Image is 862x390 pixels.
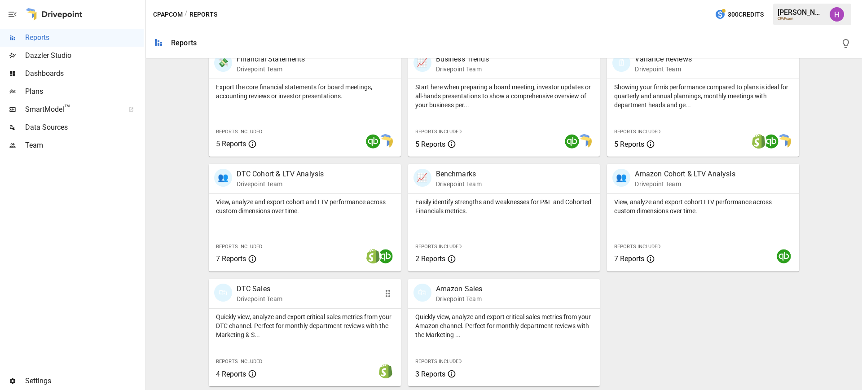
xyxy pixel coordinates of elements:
div: 🗓 [612,54,630,72]
span: 5 Reports [614,140,644,149]
span: SmartModel [25,104,119,115]
p: Variance Reviews [635,54,691,65]
span: ™ [64,103,70,114]
span: Settings [25,376,144,386]
img: quickbooks [565,134,579,149]
span: Reports Included [415,359,462,364]
p: DTC Cohort & LTV Analysis [237,169,324,180]
p: Amazon Cohort & LTV Analysis [635,169,735,180]
p: Drivepoint Team [436,180,482,188]
button: 300Credits [711,6,767,23]
p: Benchmarks [436,169,482,180]
button: Harry Antonio [824,2,849,27]
button: CPAPcom [153,9,183,20]
div: 📈 [413,169,431,187]
div: 👥 [612,169,630,187]
p: Drivepoint Team [237,180,324,188]
span: 7 Reports [216,254,246,263]
div: Reports [171,39,197,47]
p: Quickly view, analyze and export critical sales metrics from your DTC channel. Perfect for monthl... [216,312,394,339]
div: [PERSON_NAME] [778,8,824,17]
span: Data Sources [25,122,144,133]
span: 2 Reports [415,254,445,263]
p: DTC Sales [237,284,282,294]
div: CPAPcom [778,17,824,21]
span: Plans [25,86,144,97]
p: Quickly view, analyze and export critical sales metrics from your Amazon channel. Perfect for mon... [415,312,593,339]
img: quickbooks [378,249,393,263]
p: Drivepoint Team [237,65,305,74]
img: quickbooks [764,134,778,149]
p: Drivepoint Team [436,294,483,303]
div: 🛍 [214,284,232,302]
img: smart model [777,134,791,149]
span: Dazzler Studio [25,50,144,61]
span: Reports Included [216,359,262,364]
div: 📈 [413,54,431,72]
p: Drivepoint Team [635,180,735,188]
img: Harry Antonio [830,7,844,22]
p: Easily identify strengths and weaknesses for P&L and Cohorted Financials metrics. [415,197,593,215]
p: Start here when preparing a board meeting, investor updates or all-hands presentations to show a ... [415,83,593,110]
span: 3 Reports [415,370,445,378]
div: 🛍 [413,284,431,302]
img: shopify [752,134,766,149]
img: quickbooks [366,134,380,149]
p: Drivepoint Team [237,294,282,303]
img: smart model [577,134,592,149]
img: shopify [378,364,393,378]
span: Reports [25,32,144,43]
span: Reports Included [614,129,660,135]
p: Drivepoint Team [635,65,691,74]
span: 5 Reports [216,140,246,148]
span: 5 Reports [415,140,445,149]
p: View, analyze and export cohort LTV performance across custom dimensions over time. [614,197,792,215]
div: 👥 [214,169,232,187]
span: Dashboards [25,68,144,79]
div: 💸 [214,54,232,72]
span: Reports Included [415,244,462,250]
p: Showing your firm's performance compared to plans is ideal for quarterly and annual plannings, mo... [614,83,792,110]
span: 300 Credits [728,9,764,20]
p: Amazon Sales [436,284,483,294]
p: Business Trends [436,54,489,65]
span: Team [25,140,144,151]
span: 4 Reports [216,370,246,378]
img: quickbooks [777,249,791,263]
span: Reports Included [216,244,262,250]
p: Export the core financial statements for board meetings, accounting reviews or investor presentat... [216,83,394,101]
span: 7 Reports [614,254,644,263]
p: Financial Statements [237,54,305,65]
span: Reports Included [614,244,660,250]
p: Drivepoint Team [436,65,489,74]
img: shopify [366,249,380,263]
span: Reports Included [415,129,462,135]
div: / [185,9,188,20]
p: View, analyze and export cohort and LTV performance across custom dimensions over time. [216,197,394,215]
img: smart model [378,134,393,149]
span: Reports Included [216,129,262,135]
